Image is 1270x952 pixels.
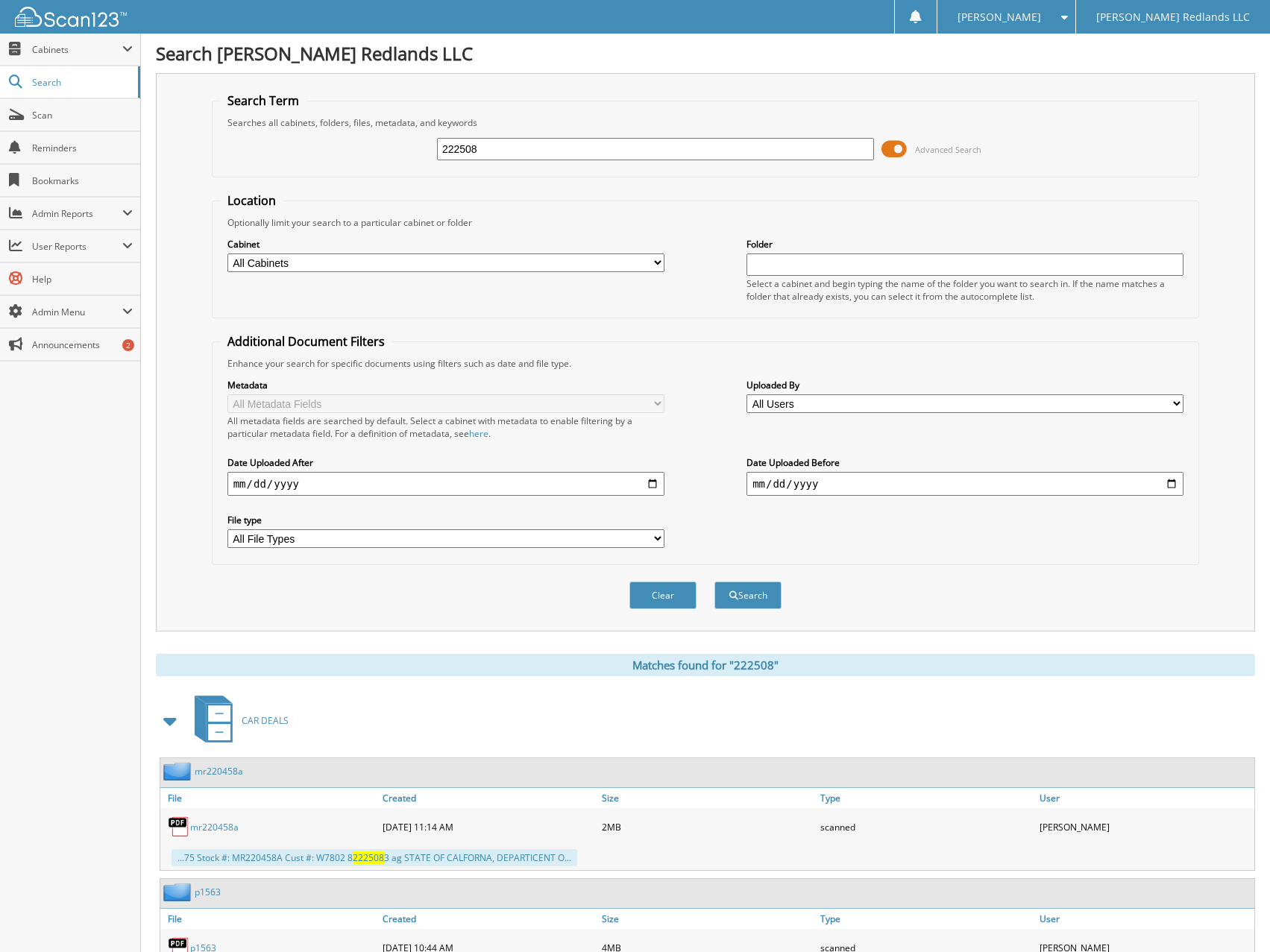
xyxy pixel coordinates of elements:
[227,238,664,250] label: Cabinet
[817,909,1035,929] a: Type
[379,909,597,929] a: Created
[746,456,1183,469] label: Date Uploaded Before
[227,414,664,440] div: All metadata fields are searched by default. Select a cabinet with metadata to enable filtering b...
[746,379,1183,391] label: Uploaded By
[629,581,697,609] button: Clear
[817,788,1035,808] a: Type
[242,714,289,727] span: CAR DEALS
[32,338,133,351] span: Announcements
[227,472,664,496] input: start
[746,238,1183,250] label: Folder
[172,849,577,866] div: ...75 Stock #: MR220458A Cust #: W7802 8 3 ag STATE OF CALFORNA, DEPARTICENT O...
[156,41,1255,66] h1: Search [PERSON_NAME] Redlands LLC
[186,691,289,750] a: CAR DEALS
[122,339,134,351] div: 2
[353,851,384,864] span: 222508
[190,821,239,833] a: mr220458a
[15,7,127,27] img: scan123-logo-white.svg
[746,472,1183,496] input: end
[220,92,307,109] legend: Search Term
[168,816,190,838] img: PDF.png
[160,788,379,808] a: File
[598,788,817,808] a: Size
[156,654,1255,676] div: Matches found for "222508"
[227,379,664,391] label: Metadata
[379,788,597,808] a: Created
[195,886,221,898] a: p1563
[379,812,597,842] div: [DATE] 11:14 AM
[598,909,817,929] a: Size
[220,216,1192,229] div: Optionally limit your search to a particular cabinet or folder
[32,306,122,318] span: Admin Menu
[32,43,122,56] span: Cabinets
[163,883,195,901] img: folder2.png
[1036,788,1254,808] a: User
[746,277,1183,303] div: Select a cabinet and begin typing the name of the folder you want to search in. If the name match...
[160,909,379,929] a: File
[220,357,1192,370] div: Enhance your search for specific documents using filters such as date and file type.
[32,174,133,187] span: Bookmarks
[1096,13,1250,22] span: [PERSON_NAME] Redlands LLC
[195,765,243,778] a: mr220458a
[220,192,283,209] legend: Location
[227,514,664,526] label: File type
[714,581,782,609] button: Search
[220,333,392,350] legend: Additional Document Filters
[469,427,488,440] a: here
[1036,812,1254,842] div: [PERSON_NAME]
[598,812,817,842] div: 2MB
[32,207,122,220] span: Admin Reports
[220,116,1192,129] div: Searches all cabinets, folders, files, metadata, and keywords
[32,109,133,122] span: Scan
[32,240,122,253] span: User Reports
[958,13,1041,22] span: [PERSON_NAME]
[32,142,133,154] span: Reminders
[227,456,664,469] label: Date Uploaded After
[163,762,195,781] img: folder2.png
[915,144,981,155] span: Advanced Search
[817,812,1035,842] div: scanned
[1036,909,1254,929] a: User
[32,273,133,286] span: Help
[32,76,131,89] span: Search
